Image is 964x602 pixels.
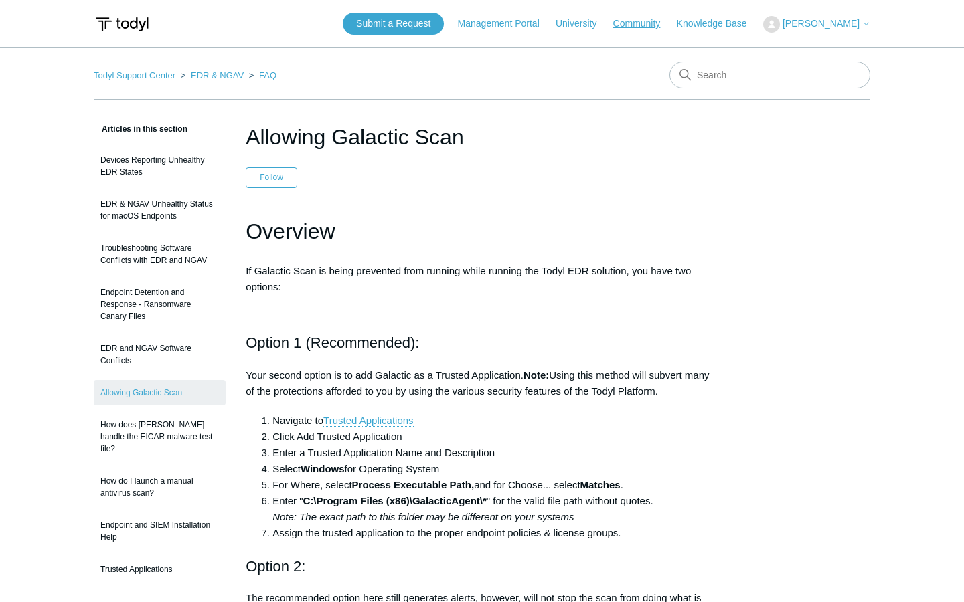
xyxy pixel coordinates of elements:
li: EDR & NGAV [178,70,246,80]
a: Endpoint Detention and Response - Ransomware Canary Files [94,280,226,329]
strong: Note: [524,369,549,381]
input: Search [669,62,870,88]
a: Devices Reporting Unhealthy EDR States [94,147,226,185]
li: Navigate to [272,413,718,429]
img: Todyl Support Center Help Center home page [94,12,151,37]
li: Assign the trusted application to the proper endpoint policies & license groups. [272,525,718,541]
a: University [556,17,610,31]
a: Knowledge Base [677,17,760,31]
a: Todyl Support Center [94,70,175,80]
h1: Allowing Galactic Scan [246,121,718,153]
a: Community [613,17,674,31]
strong: Process Executable Path, [352,479,475,490]
li: Select for Operating System [272,461,718,477]
a: Allowing Galactic Scan [94,380,226,405]
span: [PERSON_NAME] [783,18,860,29]
h2: Option 2: [246,555,718,578]
a: Submit a Request [343,13,444,35]
li: Click Add Trusted Application [272,429,718,445]
a: Management Portal [458,17,553,31]
li: FAQ [246,70,276,80]
button: [PERSON_NAME] [763,16,870,33]
a: Endpoint and SIEM Installation Help [94,512,226,550]
h2: Option 1 (Recommended): [246,331,718,355]
a: How do I launch a manual antivirus scan? [94,468,226,506]
a: EDR & NGAV [191,70,244,80]
a: Trusted Applications [323,415,414,427]
p: Your second option is to add Galactic as a Trusted Application. Using this method will subvert ma... [246,367,718,399]
li: Enter " " for the valid file path without quotes. [272,493,718,525]
span: Articles in this section [94,124,187,134]
h1: Overview [246,215,718,249]
a: EDR and NGAV Software Conflicts [94,336,226,373]
a: Trusted Applications [94,557,226,582]
strong: Matches [580,479,621,490]
strong: C:\Program Files (x86)\GalacticAgent\* [303,495,487,506]
li: For Where, select and for Choose... select . [272,477,718,493]
p: If Galactic Scan is being prevented from running while running the Todyl EDR solution, you have t... [246,263,718,295]
a: FAQ [259,70,276,80]
li: Enter a Trusted Application Name and Description [272,445,718,461]
a: How does [PERSON_NAME] handle the EICAR malware test file? [94,412,226,462]
strong: Windows [301,463,345,474]
a: Troubleshooting Software Conflicts with EDR and NGAV [94,235,226,273]
em: Note: The exact path to this folder may be different on your systems [272,511,574,522]
button: Follow Article [246,167,297,187]
a: EDR & NGAV Unhealthy Status for macOS Endpoints [94,191,226,229]
li: Todyl Support Center [94,70,178,80]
